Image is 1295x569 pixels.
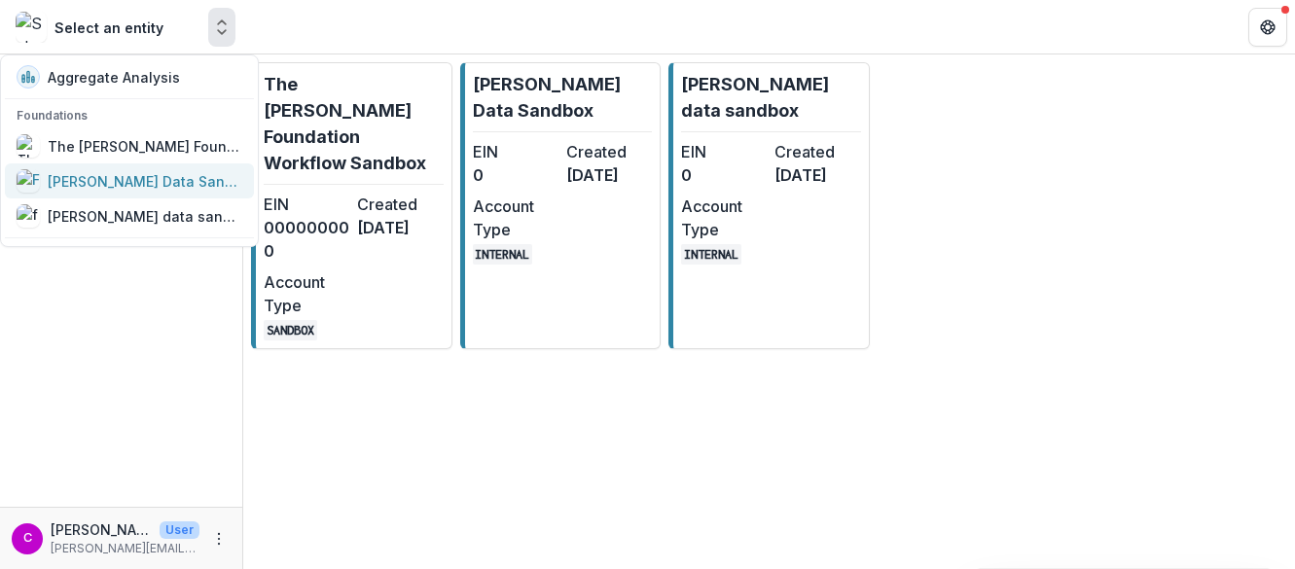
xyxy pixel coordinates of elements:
code: INTERNAL [473,244,533,265]
div: Colette [23,532,32,545]
p: User [160,521,199,539]
p: [PERSON_NAME][EMAIL_ADDRESS][DATE][DOMAIN_NAME] [51,540,199,557]
dt: EIN [473,140,558,163]
dt: Created [774,140,860,163]
a: [PERSON_NAME] data sandboxEIN0Created[DATE]Account TypeINTERNAL [668,62,870,349]
a: The [PERSON_NAME] Foundation Workflow SandboxEIN000000000Created[DATE]Account TypeSANDBOX [251,62,452,349]
div: Select an entity [54,18,163,38]
dt: Created [566,140,652,163]
dt: Account Type [473,195,558,241]
a: [PERSON_NAME] Data SandboxEIN0Created[DATE]Account TypeINTERNAL [460,62,662,349]
code: SANDBOX [264,320,317,340]
dd: [DATE] [566,163,652,187]
dd: [DATE] [357,216,443,239]
dd: 0 [681,163,767,187]
p: [PERSON_NAME] [51,519,152,540]
p: The [PERSON_NAME] Foundation Workflow Sandbox [264,71,444,176]
button: More [207,527,231,551]
dt: Account Type [264,270,349,317]
dt: Created [357,193,443,216]
dt: EIN [264,193,349,216]
img: Select an entity [16,12,47,43]
code: INTERNAL [681,244,741,265]
dd: 000000000 [264,216,349,263]
p: [PERSON_NAME] Data Sandbox [473,71,653,124]
p: [PERSON_NAME] data sandbox [681,71,861,124]
dd: 0 [473,163,558,187]
dd: [DATE] [774,163,860,187]
button: Get Help [1248,8,1287,47]
button: Open entity switcher [208,8,235,47]
dt: Account Type [681,195,767,241]
dt: EIN [681,140,767,163]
